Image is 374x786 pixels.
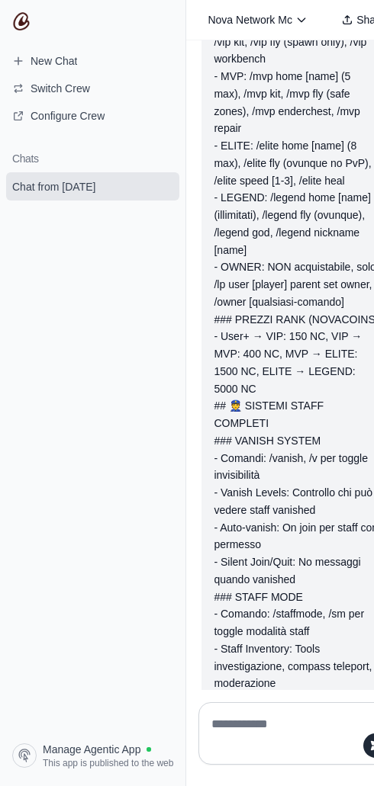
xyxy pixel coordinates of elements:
[31,108,105,124] span: Configure Crew
[6,76,179,101] button: Switch Crew
[208,14,292,26] span: Nova Network Mc
[6,172,179,201] a: Chat from [DATE]
[6,49,179,73] a: New Chat
[31,53,77,69] span: New Chat
[298,713,374,786] iframe: Chat Widget
[6,737,179,774] a: Manage Agentic App This app is published to the web
[43,742,140,757] span: Manage Agentic App
[298,713,374,786] div: Widget chat
[6,104,179,128] a: Configure Crew
[12,179,95,194] span: Chat from [DATE]
[12,12,31,30] img: CrewAI Logo
[31,81,90,96] span: Switch Crew
[202,9,313,30] button: Nova Network Mc
[43,757,173,769] span: This app is published to the web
